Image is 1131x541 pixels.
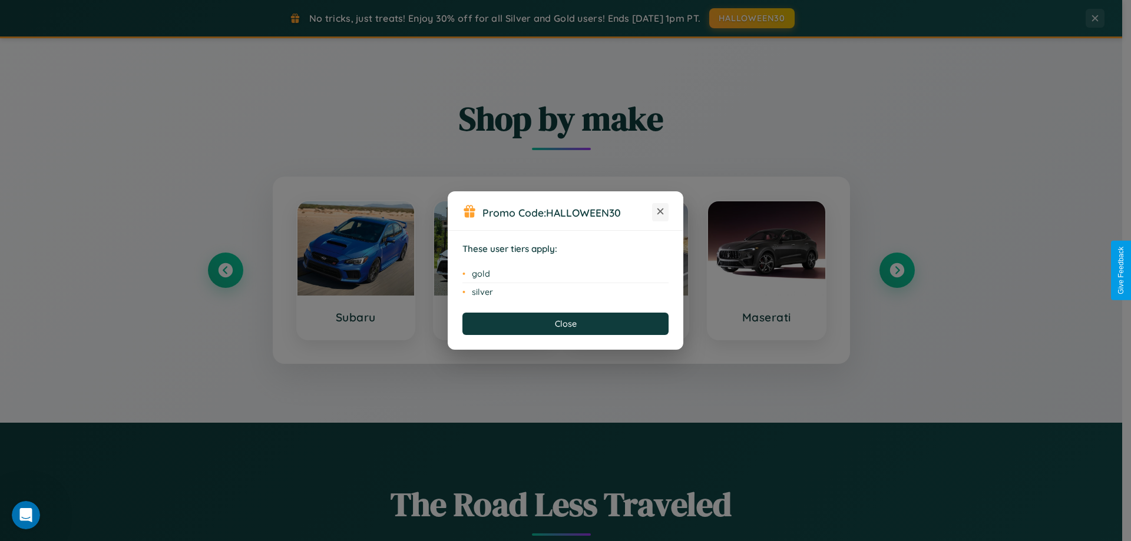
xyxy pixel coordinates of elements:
h3: Promo Code: [482,206,652,219]
li: gold [462,265,669,283]
strong: These user tiers apply: [462,243,557,254]
iframe: Intercom live chat [12,501,40,529]
div: Give Feedback [1117,247,1125,294]
li: silver [462,283,669,301]
b: HALLOWEEN30 [546,206,621,219]
button: Close [462,313,669,335]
